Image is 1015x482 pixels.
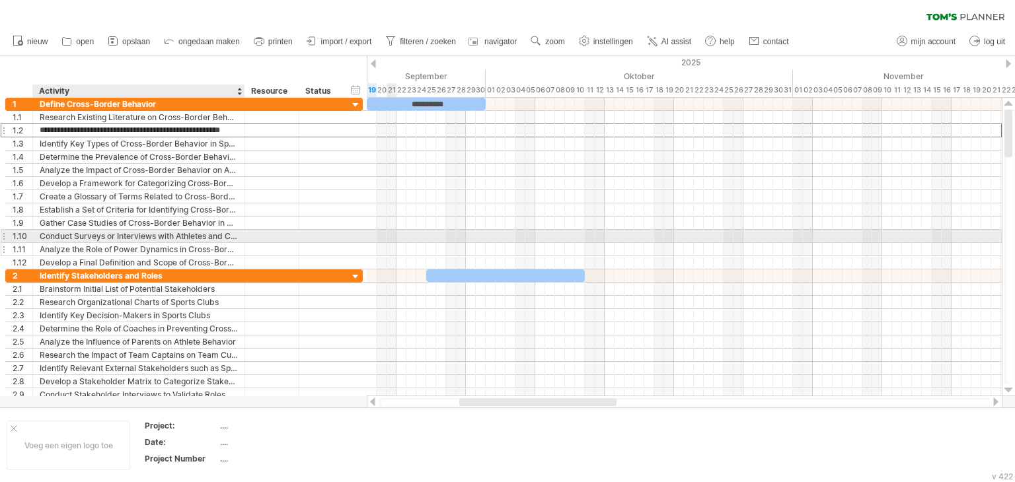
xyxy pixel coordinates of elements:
[13,388,32,401] div: 2.9
[971,83,981,97] div: woensdag, 19 November 2025
[40,349,238,361] div: Research the Impact of Team Captains on Team Culture
[720,37,735,46] span: help
[852,83,862,97] div: vrijdag, 7 November 2025
[615,83,624,97] div: dinsdag, 14 Oktober 2025
[40,335,238,348] div: Analyze the Influence of Parents on Athlete Behavior
[220,436,331,448] div: ....
[13,98,32,110] div: 1
[377,83,387,97] div: zaterdag, 20 September 2025
[575,83,585,97] div: vrijdag, 10 Oktober 2025
[902,83,912,97] div: woensdag, 12 November 2025
[321,37,372,46] span: import / export
[714,83,724,97] div: vrijdag, 24 Oktober 2025
[922,83,932,97] div: vrijdag, 14 November 2025
[783,83,793,97] div: vrijdag, 31 Oktober 2025
[496,83,506,97] div: donderdag, 2 Oktober 2025
[396,83,406,97] div: maandag, 22 September 2025
[161,33,244,50] a: ongedaan maken
[13,269,32,282] div: 2
[13,177,32,189] div: 1.6
[122,37,150,46] span: opslaan
[702,33,739,50] a: help
[13,230,32,242] div: 1.10
[436,83,446,97] div: vrijdag, 26 September 2025
[40,164,238,176] div: Analyze the Impact of Cross-Border Behavior on Athletes and Teams
[9,33,52,50] a: nieuw
[545,37,564,46] span: zoom
[13,375,32,388] div: 2.8
[40,322,238,335] div: Determine the Role of Coaches in Preventing Cross-Border Behavior
[27,37,48,46] span: nieuw
[145,453,217,464] div: Project Number
[862,83,872,97] div: zaterdag, 8 November 2025
[13,190,32,203] div: 1.7
[991,83,1001,97] div: vrijdag, 21 November 2025
[400,37,456,46] span: filteren / zoeken
[911,37,956,46] span: mijn account
[416,83,426,97] div: woensdag, 24 September 2025
[13,243,32,256] div: 1.11
[745,33,793,50] a: contact
[145,420,217,431] div: Project:
[942,83,952,97] div: zondag, 16 November 2025
[952,83,961,97] div: maandag, 17 November 2025
[644,83,654,97] div: vrijdag, 17 Oktober 2025
[486,83,496,97] div: woensdag, 1 Oktober 2025
[961,83,971,97] div: dinsdag, 18 November 2025
[13,203,32,216] div: 1.8
[565,83,575,97] div: donderdag, 9 Oktober 2025
[684,83,694,97] div: dinsdag, 21 Oktober 2025
[882,83,892,97] div: maandag, 10 November 2025
[13,296,32,308] div: 2.2
[654,83,664,97] div: zaterdag, 18 Oktober 2025
[527,33,568,50] a: zoom
[13,151,32,163] div: 1.4
[476,83,486,97] div: dinsdag, 30 September 2025
[40,388,238,401] div: Conduct Stakeholder Interviews to Validate Roles and Responsibilities
[426,83,436,97] div: donderdag, 25 September 2025
[367,83,377,97] div: vrijdag, 19 September 2025
[13,256,32,269] div: 1.12
[13,349,32,361] div: 2.6
[743,83,753,97] div: maandag, 27 Oktober 2025
[13,124,32,137] div: 1.2
[40,375,238,388] div: Develop a Stakeholder Matrix to Categorize Stakeholders
[823,83,833,97] div: dinsdag, 4 November 2025
[525,83,535,97] div: zondag, 5 Oktober 2025
[467,33,521,50] a: navigator
[724,83,733,97] div: zaterdag, 25 Oktober 2025
[664,83,674,97] div: zondag, 19 Oktober 2025
[753,83,763,97] div: dinsdag, 28 Oktober 2025
[268,37,293,46] span: printen
[40,283,238,295] div: Brainstorm Initial List of Potential Stakeholders
[178,37,240,46] span: ongedaan maken
[624,83,634,97] div: woensdag, 15 Oktober 2025
[484,37,517,46] span: navigator
[40,269,238,282] div: Identify Stakeholders and Roles
[220,420,331,431] div: ....
[694,83,704,97] div: woensdag, 22 Oktober 2025
[40,296,238,308] div: Research Organizational Charts of Sports Clubs
[40,190,238,203] div: Create a Glossary of Terms Related to Cross-Border Behavior
[932,83,942,97] div: zaterdag, 15 November 2025
[220,453,331,464] div: ....
[555,83,565,97] div: woensdag, 8 Oktober 2025
[13,283,32,295] div: 2.1
[466,83,476,97] div: maandag, 29 September 2025
[593,37,633,46] span: instellingen
[13,309,32,322] div: 2.3
[40,230,238,242] div: Conduct Surveys or Interviews with Athletes and Coaches
[145,436,217,448] div: Date:
[763,37,789,46] span: contact
[13,217,32,229] div: 1.9
[58,33,98,50] a: open
[7,421,130,470] div: Voeg een eigen logo toe
[1001,83,1011,97] div: zaterdag, 22 November 2025
[833,83,843,97] div: woensdag, 5 November 2025
[535,83,545,97] div: maandag, 6 Oktober 2025
[595,83,605,97] div: zondag, 12 Oktober 2025
[13,335,32,348] div: 2.5
[303,33,376,50] a: import / export
[506,83,515,97] div: vrijdag, 3 Oktober 2025
[40,151,238,163] div: Determine the Prevalence of Cross-Border Behavior in Sports Clubs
